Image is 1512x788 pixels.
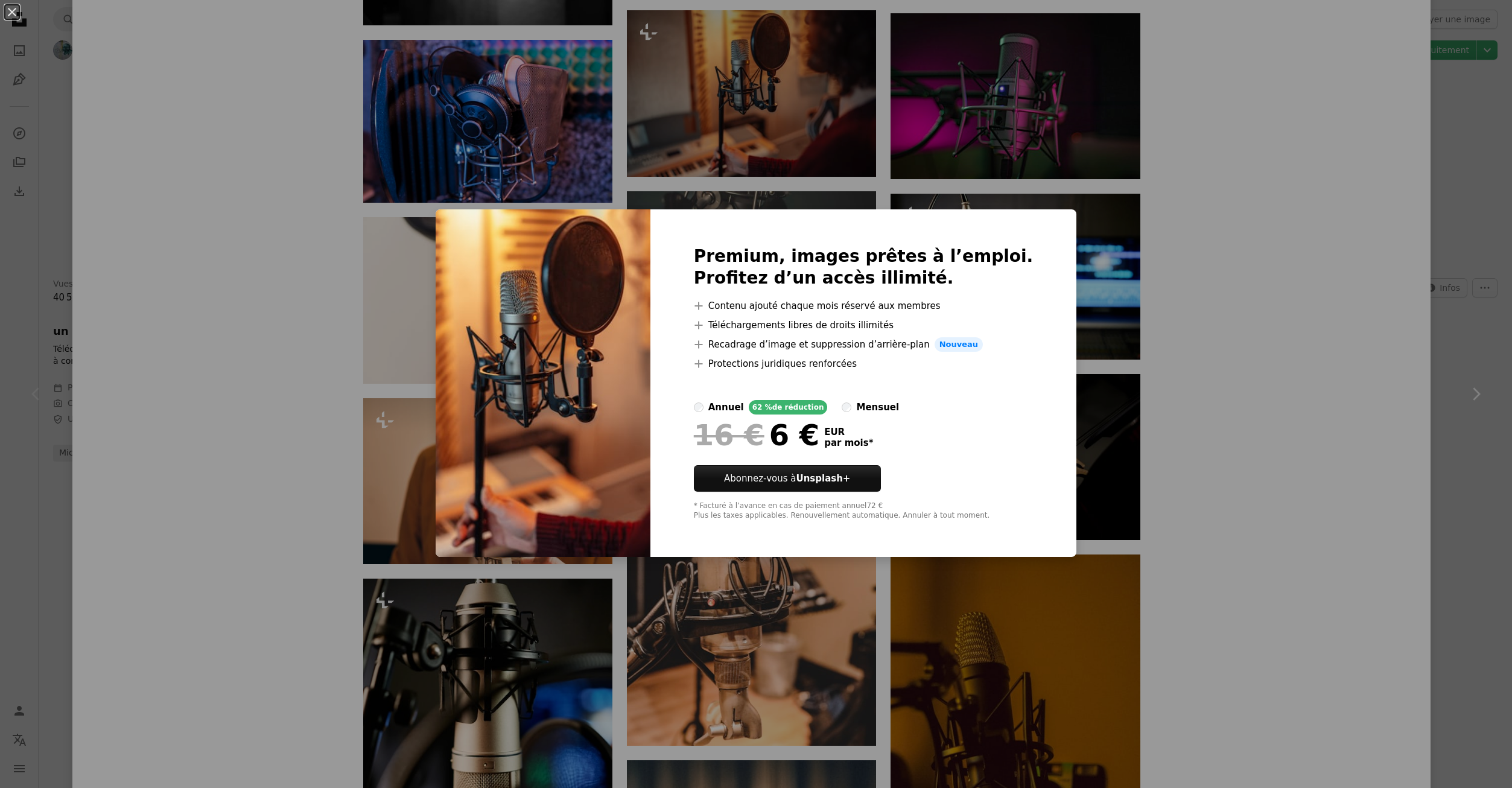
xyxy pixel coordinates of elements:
span: par mois * [824,437,873,448]
li: Téléchargements libres de droits illimités [694,318,1034,332]
h2: Premium, images prêtes à l’emploi. Profitez d’un accès illimité. [694,246,1034,289]
li: Contenu ajouté chaque mois réservé aux membres [694,299,1034,313]
div: mensuel [856,400,899,415]
img: premium_photo-1682940444074-c602c743617b [436,209,650,557]
span: 16 € [694,419,764,451]
span: Nouveau [935,337,983,352]
li: Protections juridiques renforcées [694,357,1034,371]
div: * Facturé à l’avance en cas de paiement annuel 72 € Plus les taxes applicables. Renouvellement au... [694,501,1034,521]
input: mensuel [842,402,851,412]
div: 62 % de réduction [749,400,828,415]
span: EUR [824,427,873,437]
strong: Unsplash+ [796,473,850,484]
li: Recadrage d’image et suppression d’arrière-plan [694,337,1034,352]
button: Abonnez-vous àUnsplash+ [694,465,881,492]
div: 6 € [694,419,819,451]
div: annuel [708,400,744,415]
input: annuel62 %de réduction [694,402,704,412]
